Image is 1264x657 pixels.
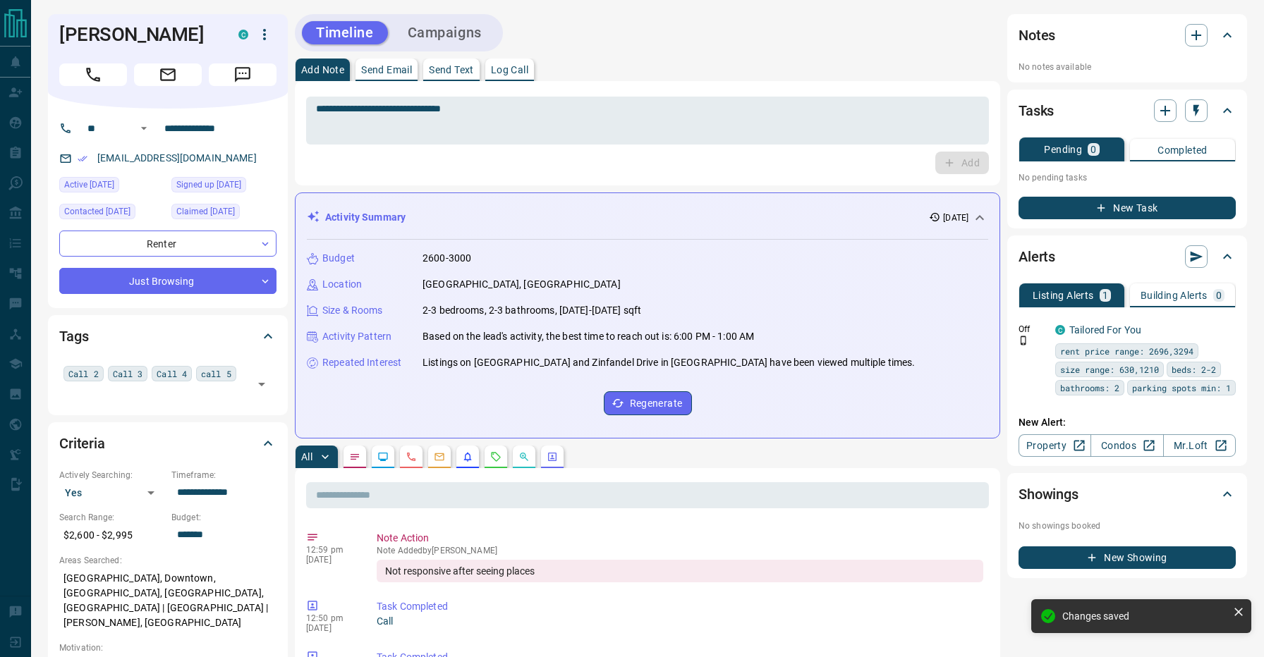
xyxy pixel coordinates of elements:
[377,546,983,555] p: Note Added by [PERSON_NAME]
[1060,344,1193,358] span: rent price range: 2696,3294
[322,355,401,370] p: Repeated Interest
[201,367,231,381] span: call 5
[1102,290,1108,300] p: 1
[377,614,983,629] p: Call
[1019,546,1236,569] button: New Showing
[157,367,187,381] span: Call 4
[1019,167,1236,188] p: No pending tasks
[59,63,127,86] span: Call
[176,204,235,219] span: Claimed [DATE]
[59,511,164,524] p: Search Range:
[252,374,272,394] button: Open
[423,355,916,370] p: Listings on [GEOGRAPHIC_DATA] and Zinfandel Drive in [GEOGRAPHIC_DATA] have been viewed multiple ...
[135,120,152,137] button: Open
[306,545,355,555] p: 12:59 pm
[429,65,474,75] p: Send Text
[322,329,391,344] p: Activity Pattern
[238,30,248,39] div: condos.ca
[97,152,257,164] a: [EMAIL_ADDRESS][DOMAIN_NAME]
[1069,324,1141,336] a: Tailored For You
[59,319,276,353] div: Tags
[1019,520,1236,532] p: No showings booked
[59,177,164,197] div: Sun Aug 10 2025
[1019,483,1078,505] h2: Showings
[59,469,164,481] p: Actively Searching:
[301,65,344,75] p: Add Note
[406,451,417,462] svg: Calls
[1019,415,1236,430] p: New Alert:
[1033,290,1094,300] p: Listing Alerts
[1019,94,1236,128] div: Tasks
[209,63,276,86] span: Message
[349,451,360,462] svg: Notes
[1090,145,1096,154] p: 0
[1019,240,1236,274] div: Alerts
[322,277,362,292] p: Location
[301,452,312,462] p: All
[1062,610,1227,622] div: Changes saved
[361,65,412,75] p: Send Email
[1019,477,1236,511] div: Showings
[1163,434,1236,457] a: Mr.Loft
[307,204,988,231] div: Activity Summary[DATE]
[302,21,388,44] button: Timeline
[59,554,276,567] p: Areas Searched:
[68,367,99,381] span: Call 2
[325,210,406,225] p: Activity Summary
[434,451,445,462] svg: Emails
[377,560,983,582] div: Not responsive after seeing places
[64,178,114,192] span: Active [DATE]
[306,623,355,633] p: [DATE]
[64,204,130,219] span: Contacted [DATE]
[1044,145,1082,154] p: Pending
[59,432,105,455] h2: Criteria
[604,391,692,415] button: Regenerate
[59,567,276,634] p: [GEOGRAPHIC_DATA], Downtown, [GEOGRAPHIC_DATA], [GEOGRAPHIC_DATA], [GEOGRAPHIC_DATA] | [GEOGRAPHI...
[462,451,473,462] svg: Listing Alerts
[1055,325,1065,335] div: condos.ca
[377,599,983,614] p: Task Completed
[1019,197,1236,219] button: New Task
[490,451,502,462] svg: Requests
[423,277,621,292] p: [GEOGRAPHIC_DATA], [GEOGRAPHIC_DATA]
[1019,24,1055,47] h2: Notes
[1019,434,1091,457] a: Property
[1019,323,1047,336] p: Off
[59,426,276,460] div: Criteria
[59,481,164,504] div: Yes
[59,325,88,348] h2: Tags
[176,178,241,192] span: Signed up [DATE]
[547,451,558,462] svg: Agent Actions
[171,204,276,223] div: Sat Jun 21 2025
[59,204,164,223] div: Mon Jul 07 2025
[1090,434,1163,457] a: Condos
[171,177,276,197] div: Fri Jun 20 2025
[423,329,754,344] p: Based on the lead's activity, the best time to reach out is: 6:00 PM - 1:00 AM
[491,65,528,75] p: Log Call
[59,524,164,547] p: $2,600 - $2,995
[59,23,217,46] h1: [PERSON_NAME]
[1019,336,1028,345] svg: Push Notification Only
[1060,362,1159,376] span: size range: 630,1210
[113,367,143,381] span: Call 3
[171,469,276,481] p: Timeframe:
[377,531,983,546] p: Note Action
[518,451,530,462] svg: Opportunities
[377,451,389,462] svg: Lead Browsing Activity
[78,154,87,164] svg: Email Verified
[943,211,968,224] p: [DATE]
[1157,145,1208,155] p: Completed
[1060,381,1119,395] span: bathrooms: 2
[306,555,355,565] p: [DATE]
[1019,18,1236,52] div: Notes
[423,251,471,266] p: 2600-3000
[423,303,641,318] p: 2-3 bedrooms, 2-3 bathrooms, [DATE]-[DATE] sqft
[1141,290,1208,300] p: Building Alerts
[394,21,496,44] button: Campaigns
[306,613,355,623] p: 12:50 pm
[59,268,276,294] div: Just Browsing
[134,63,202,86] span: Email
[1172,362,1216,376] span: beds: 2-2
[59,641,276,654] p: Motivation:
[1216,290,1222,300] p: 0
